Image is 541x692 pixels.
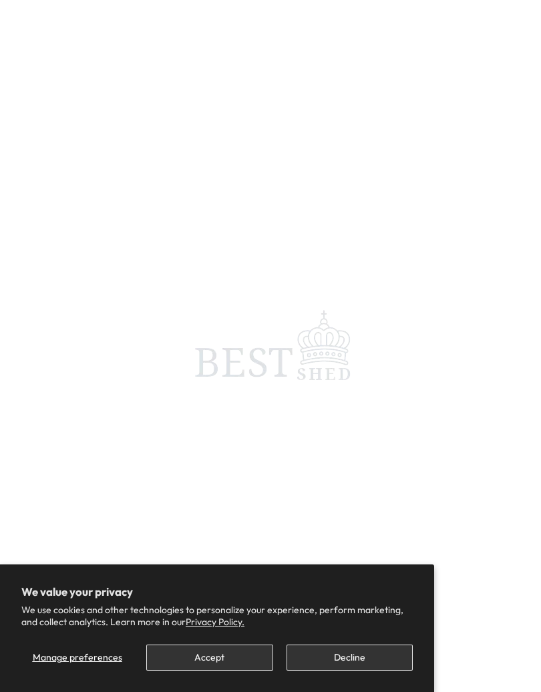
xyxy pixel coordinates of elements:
button: Accept [146,645,273,671]
button: Decline [287,645,413,671]
span: Manage preferences [33,651,122,663]
button: Manage preferences [21,645,133,671]
p: We use cookies and other technologies to personalize your experience, perform marketing, and coll... [21,604,413,628]
h2: We value your privacy [21,586,413,598]
a: Privacy Policy. [186,616,244,628]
